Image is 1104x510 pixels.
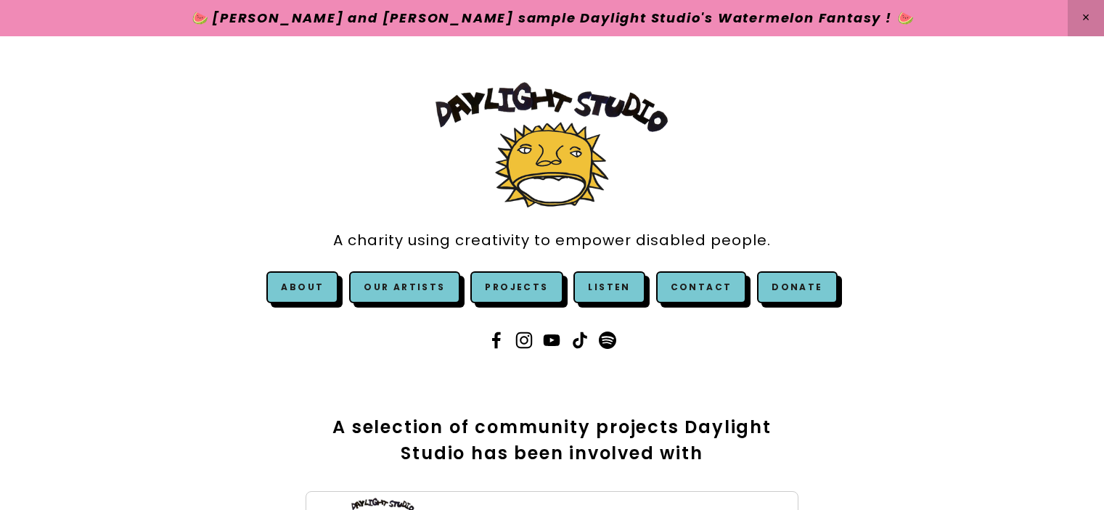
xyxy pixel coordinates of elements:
a: Projects [470,271,563,303]
a: Listen [588,281,630,293]
h2: A selection of community projects Daylight Studio has been involved with [306,414,798,466]
a: Contact [656,271,747,303]
a: A charity using creativity to empower disabled people. [333,224,771,257]
a: Our Artists [349,271,459,303]
a: Donate [757,271,837,303]
img: Daylight Studio [436,82,668,207]
a: About [281,281,324,293]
